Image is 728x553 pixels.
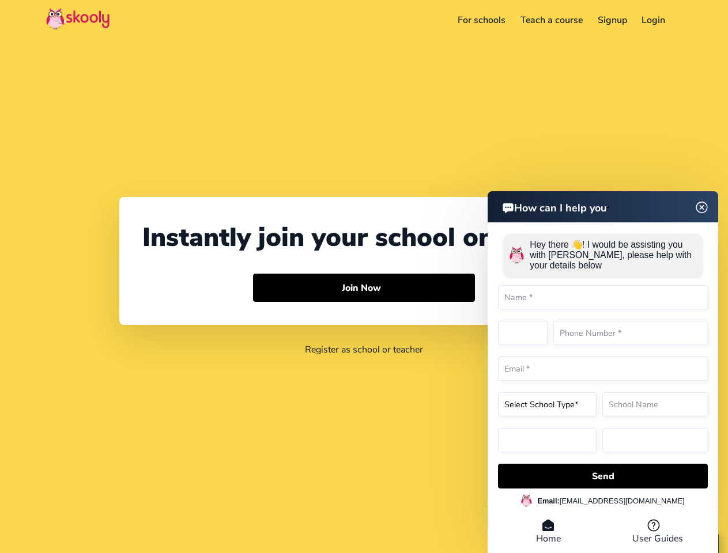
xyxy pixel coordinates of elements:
[634,11,673,29] a: Login
[253,274,475,302] button: Join Now
[513,11,590,29] a: Teach a course
[451,11,514,29] a: For schools
[142,220,586,255] div: Instantly join your school on Skooly
[305,343,423,356] a: Register as school or teacher
[46,7,110,30] img: Skooly
[590,11,635,29] a: Signup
